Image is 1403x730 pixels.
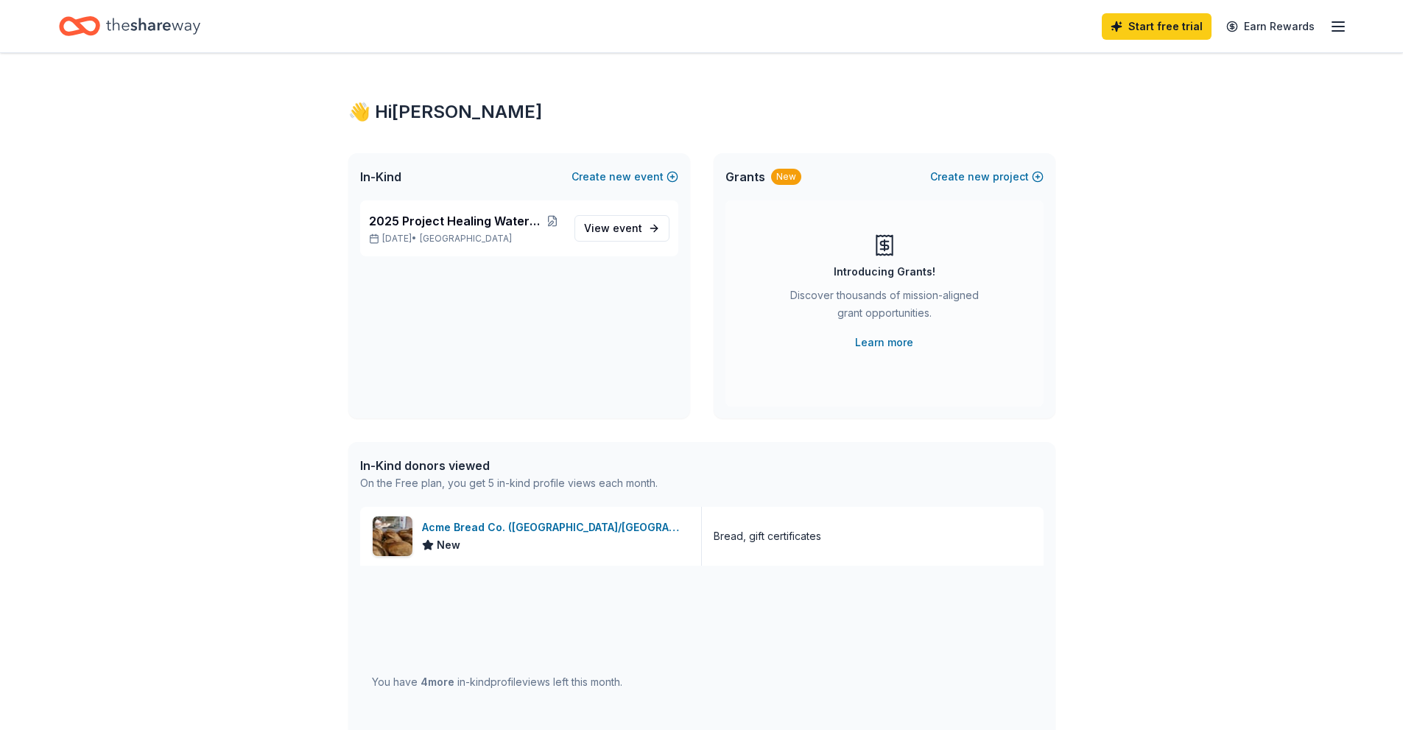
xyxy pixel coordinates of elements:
[584,220,642,237] span: View
[609,168,631,186] span: new
[59,9,200,43] a: Home
[725,168,765,186] span: Grants
[360,168,401,186] span: In-Kind
[420,233,512,245] span: [GEOGRAPHIC_DATA]
[421,675,454,688] span: 4 more
[422,519,689,536] div: Acme Bread Co. ([GEOGRAPHIC_DATA]/[GEOGRAPHIC_DATA])
[372,673,622,691] div: You have in-kind profile views left this month.
[369,212,543,230] span: 2025 Project Healing Waters Online Auction
[613,222,642,234] span: event
[784,287,985,328] div: Discover thousands of mission-aligned grant opportunities.
[369,233,563,245] p: [DATE] •
[771,169,801,185] div: New
[360,474,658,492] div: On the Free plan, you get 5 in-kind profile views each month.
[855,334,913,351] a: Learn more
[714,527,821,545] div: Bread, gift certificates
[572,168,678,186] button: Createnewevent
[373,516,412,556] img: Image for Acme Bread Co. (East Bay/North Bay)
[968,168,990,186] span: new
[1102,13,1212,40] a: Start free trial
[1217,13,1323,40] a: Earn Rewards
[834,263,935,281] div: Introducing Grants!
[437,536,460,554] span: New
[930,168,1044,186] button: Createnewproject
[574,215,669,242] a: View event
[348,100,1055,124] div: 👋 Hi [PERSON_NAME]
[360,457,658,474] div: In-Kind donors viewed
